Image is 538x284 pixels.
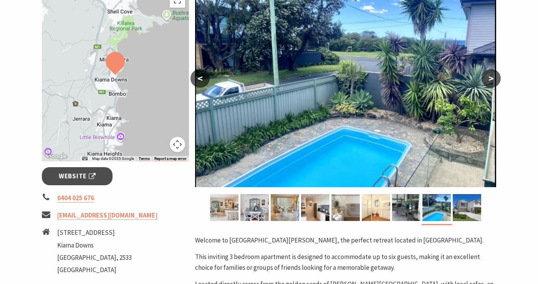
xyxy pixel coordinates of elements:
button: > [482,69,501,88]
span: Website [59,171,96,181]
p: Welcome to [GEOGRAPHIC_DATA][PERSON_NAME], the perfect retreat located in [GEOGRAPHIC_DATA]. [195,235,496,246]
button: Map camera controls [170,137,185,152]
a: 0404 025 676 [57,194,94,203]
a: Terms (opens in new tab) [139,156,150,161]
button: Keyboard shortcuts [82,156,88,161]
span: Map data ©2025 Google [92,156,134,161]
button: < [190,69,210,88]
img: Google [44,151,69,161]
li: [GEOGRAPHIC_DATA], 2533 [57,252,132,263]
a: Report a map error [154,156,187,161]
li: [GEOGRAPHIC_DATA] [57,265,132,275]
a: Website [42,167,113,185]
a: Open this area in Google Maps (opens a new window) [44,151,69,161]
a: [EMAIL_ADDRESS][DOMAIN_NAME] [57,211,157,220]
li: Kiama Downs [57,240,132,251]
li: [STREET_ADDRESS] [57,228,132,238]
p: This inviting 3 bedroom apartment is designed to accommodate up to six guests, making it an excel... [195,252,496,272]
